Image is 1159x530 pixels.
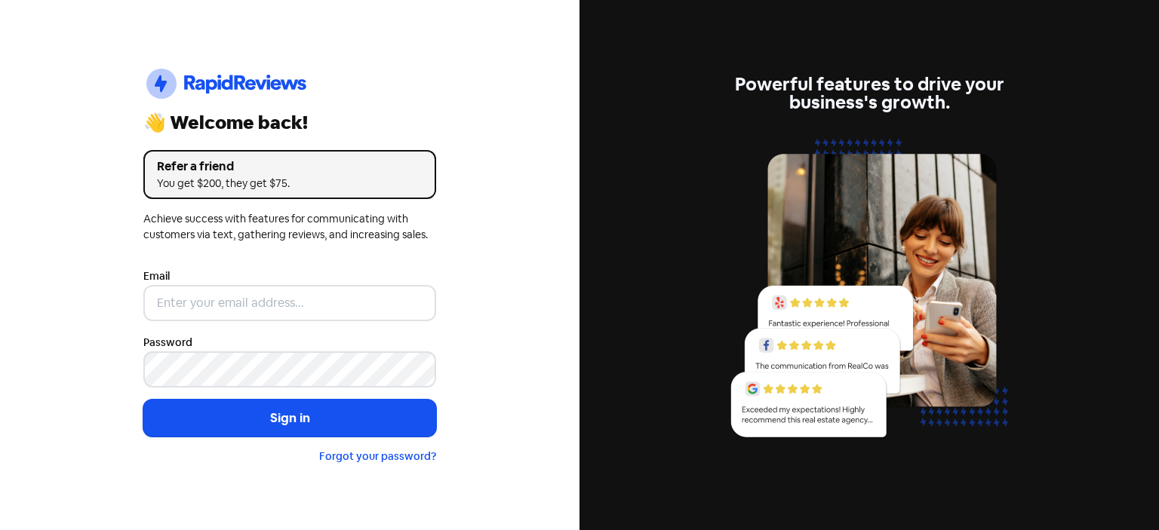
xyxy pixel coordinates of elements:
div: Achieve success with features for communicating with customers via text, gathering reviews, and i... [143,211,436,243]
div: Refer a friend [157,158,423,176]
label: Password [143,335,192,351]
div: You get $200, they get $75. [157,176,423,191]
button: Sign in [143,400,436,437]
div: 👋 Welcome back! [143,114,436,132]
label: Email [143,268,170,284]
div: Powerful features to drive your business's growth. [723,75,1016,112]
input: Enter your email address... [143,285,436,321]
img: reviews [723,130,1016,455]
a: Forgot your password? [319,449,436,463]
